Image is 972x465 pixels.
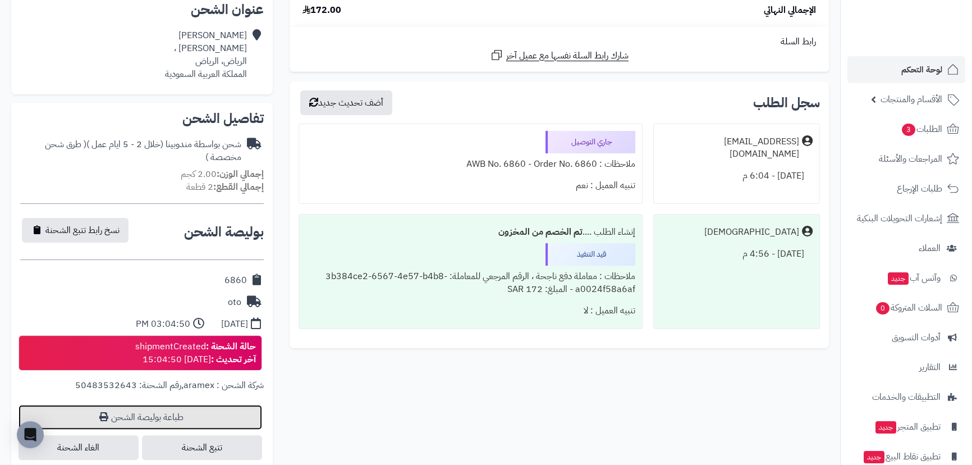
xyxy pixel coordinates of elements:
a: تطبيق المتجرجديد [847,413,965,440]
span: وآتس آب [887,270,941,286]
div: قيد التنفيذ [545,243,635,266]
h2: تفاصيل الشحن [20,112,264,125]
span: السلات المتروكة [875,300,942,316]
a: طلبات الإرجاع [847,175,965,202]
div: Open Intercom Messenger [17,421,44,448]
small: 2 قطعة [186,180,264,194]
span: الغاء الشحنة [19,435,139,460]
h3: سجل الطلب [753,96,820,110]
span: 3 [902,124,915,136]
div: [DEMOGRAPHIC_DATA] [704,226,799,239]
span: التقارير [919,359,941,375]
div: رابط السلة [294,35,824,48]
span: طلبات الإرجاع [897,181,942,197]
div: شحن بواسطة مندوبينا (خلال 2 - 5 ايام عمل ) [20,138,241,164]
div: [DATE] - 4:56 م [661,243,813,265]
span: أدوات التسويق [892,330,941,345]
a: لوحة التحكم [847,56,965,83]
strong: إجمالي الوزن: [217,167,264,181]
h2: بوليصة الشحن [184,225,264,239]
div: [DATE] [221,318,248,331]
span: جديد [864,451,884,463]
a: طباعة بوليصة الشحن [19,405,262,430]
button: نسخ رابط تتبع الشحنة [22,218,129,243]
div: تنبيه العميل : نعم [306,175,635,197]
span: الأقسام والمنتجات [881,92,942,107]
b: تم الخصم من المخزون [498,225,583,239]
a: إشعارات التحويلات البنكية [847,205,965,232]
strong: إجمالي القطع: [213,180,264,194]
div: تنبيه العميل : لا [306,300,635,322]
span: رقم الشحنة: 50483532643 [75,379,181,392]
span: إشعارات التحويلات البنكية [857,211,942,226]
h2: عنوان الشحن [20,3,264,16]
div: ملاحظات : AWB No. 6860 - Order No. 6860 [306,153,635,175]
a: تتبع الشحنة [142,435,262,460]
a: العملاء [847,235,965,262]
span: الإجمالي النهائي [764,4,816,17]
a: السلات المتروكة0 [847,294,965,321]
small: 2.00 كجم [181,167,264,181]
span: تطبيق نقاط البيع [863,449,941,464]
button: أضف تحديث جديد [300,90,392,115]
a: الطلبات3 [847,116,965,143]
strong: حالة الشحنة : [206,340,256,353]
span: 172.00 [302,4,341,17]
span: الطلبات [901,121,942,137]
span: جديد [888,272,909,285]
span: لوحة التحكم [901,62,942,77]
span: شارك رابط السلة نفسها مع عميل آخر [506,49,629,62]
div: ملاحظات : معاملة دفع ناجحة ، الرقم المرجعي للمعاملة: 3b384ce2-6567-4e57-b4b8-a0024f58a6af - المبل... [306,266,635,300]
span: تطبيق المتجر [874,419,941,435]
span: جديد [875,421,896,434]
span: العملاء [919,240,941,256]
a: التقارير [847,354,965,381]
a: شارك رابط السلة نفسها مع عميل آخر [490,48,629,62]
strong: آخر تحديث : [211,353,256,366]
div: , [20,379,264,405]
span: ( طرق شحن مخصصة ) [45,138,241,164]
div: [EMAIL_ADDRESS][DOMAIN_NAME] [661,135,799,161]
span: التطبيقات والخدمات [872,389,941,405]
div: 6860 [224,274,247,287]
img: logo-2.png [896,30,961,54]
a: وآتس آبجديد [847,265,965,291]
a: التطبيقات والخدمات [847,384,965,411]
div: جاري التوصيل [545,131,635,153]
span: 0 [876,302,890,314]
span: شركة الشحن : aramex [184,379,264,392]
span: نسخ رابط تتبع الشحنة [45,224,120,237]
div: [PERSON_NAME] [PERSON_NAME] ، الرياض، الرياض المملكة العربية السعودية [165,29,247,80]
a: المراجعات والأسئلة [847,145,965,172]
div: oto [228,296,241,309]
div: [DATE] - 6:04 م [661,165,813,187]
div: 03:04:50 PM [136,318,190,331]
span: المراجعات والأسئلة [879,151,942,167]
a: أدوات التسويق [847,324,965,351]
div: إنشاء الطلب .... [306,221,635,243]
div: shipmentCreated [DATE] 15:04:50 [135,340,256,366]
